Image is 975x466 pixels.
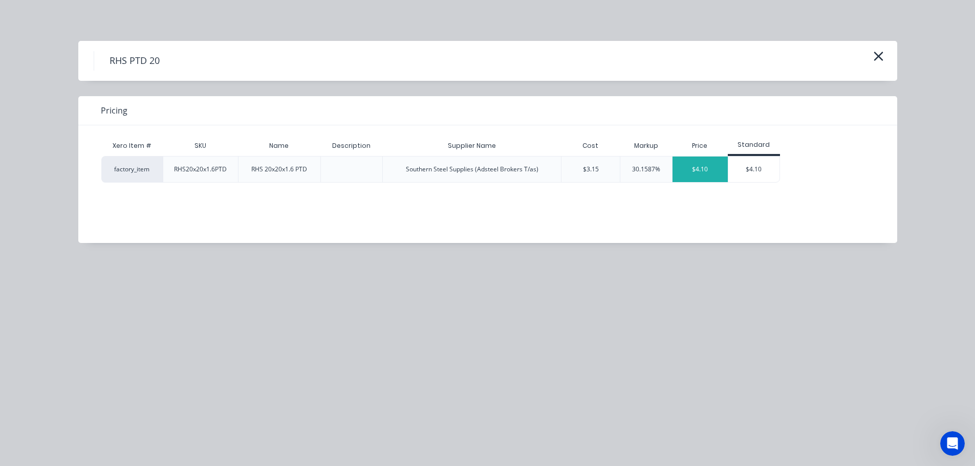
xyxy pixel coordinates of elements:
[620,136,672,156] div: Markup
[728,157,779,182] div: $4.10
[940,431,965,456] iframe: Intercom live chat
[101,104,127,117] span: Pricing
[672,136,728,156] div: Price
[261,133,297,159] div: Name
[101,156,163,183] div: factory_item
[186,133,214,159] div: SKU
[94,51,175,71] h4: RHS PTD 20
[406,165,538,174] div: Southern Steel Supplies (Adsteel Brokers T/as)
[324,133,379,159] div: Description
[174,165,227,174] div: RHS20x20x1.6PTD
[440,133,504,159] div: Supplier Name
[561,136,620,156] div: Cost
[7,4,26,24] button: go back
[583,165,599,174] div: $3.15
[728,140,780,149] div: Standard
[101,136,163,156] div: Xero Item #
[251,165,307,174] div: RHS 20x20x1.6 PTD
[632,165,660,174] div: 30.1587%
[673,157,728,182] div: $4.10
